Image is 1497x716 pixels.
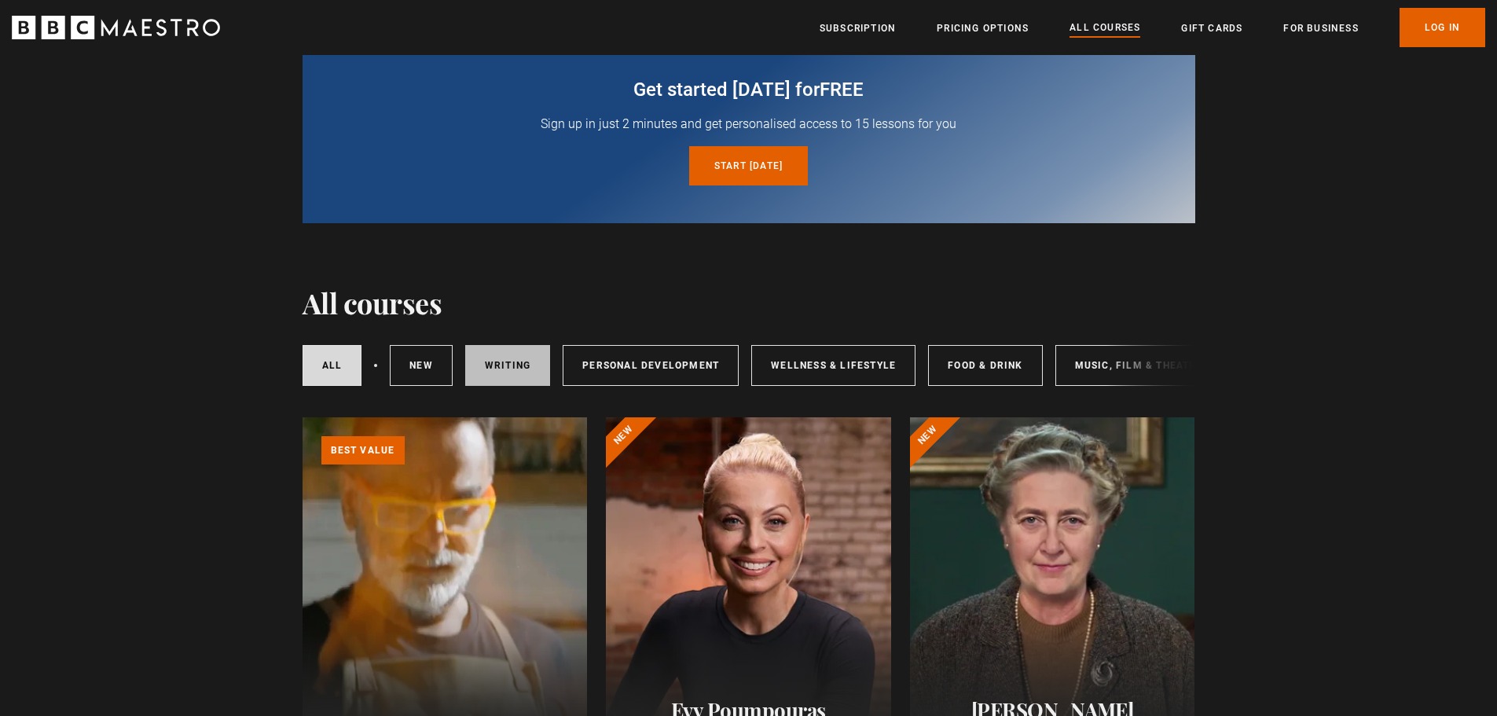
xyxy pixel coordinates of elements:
a: Music, Film & Theatre [1055,345,1223,386]
p: Best value [321,436,405,464]
a: For business [1283,20,1358,36]
a: Wellness & Lifestyle [751,345,915,386]
h2: Get started [DATE] for [340,77,1158,102]
a: Pricing Options [937,20,1029,36]
span: free [820,79,864,101]
a: Log In [1400,8,1485,47]
a: Food & Drink [928,345,1042,386]
a: New [390,345,453,386]
a: All [303,345,362,386]
svg: BBC Maestro [12,16,220,39]
a: Subscription [820,20,896,36]
p: Sign up in just 2 minutes and get personalised access to 15 lessons for you [340,115,1158,134]
a: Writing [465,345,550,386]
a: Personal Development [563,345,739,386]
a: Start [DATE] [689,146,808,185]
a: Gift Cards [1181,20,1242,36]
nav: Primary [820,8,1485,47]
a: All Courses [1070,20,1140,37]
h1: All courses [303,286,442,319]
